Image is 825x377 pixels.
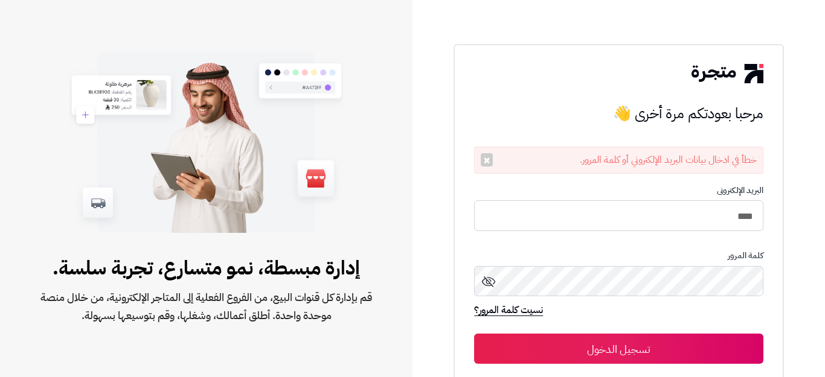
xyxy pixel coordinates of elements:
p: كلمة المرور [474,251,763,261]
p: البريد الإلكترونى [474,186,763,195]
span: إدارة مبسطة، نمو متسارع، تجربة سلسة. [39,253,374,282]
img: logo-2.png [692,64,763,83]
button: تسجيل الدخول [474,334,763,364]
a: نسيت كلمة المرور؟ [474,303,543,320]
button: × [481,153,493,166]
h3: مرحبا بعودتكم مرة أخرى 👋 [474,101,763,125]
span: قم بإدارة كل قنوات البيع، من الفروع الفعلية إلى المتاجر الإلكترونية، من خلال منصة موحدة واحدة. أط... [39,288,374,325]
div: خطأ في ادخال بيانات البريد الإلكتروني أو كلمة المرور. [474,147,763,174]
